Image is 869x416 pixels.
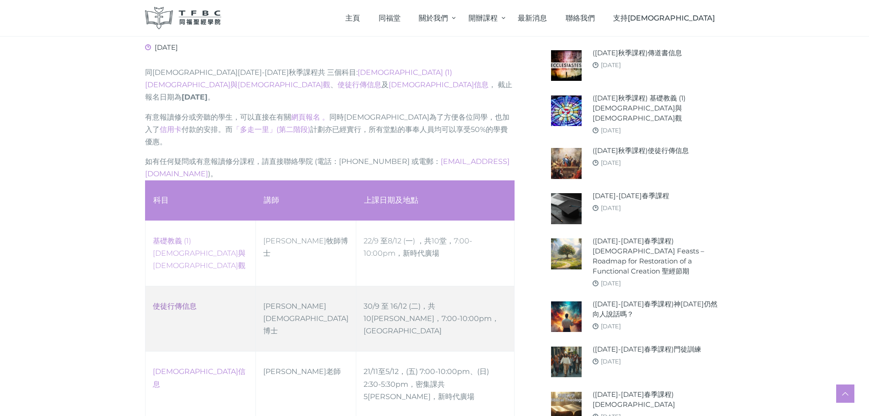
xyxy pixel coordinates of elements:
[518,14,547,22] span: 最新消息
[601,61,621,68] a: [DATE]
[601,322,621,330] a: [DATE]
[551,95,582,126] img: (2025年秋季課程) 基礎教義 (1) 聖靈觀與教會觀
[153,367,245,388] a: [DEMOGRAPHIC_DATA]信息
[291,113,329,121] a: 網頁報名 。
[389,80,489,89] a: [DEMOGRAPHIC_DATA]信息
[593,93,724,123] a: ([DATE]秋季課程) 基礎教義 (1) [DEMOGRAPHIC_DATA]與[DEMOGRAPHIC_DATA]觀
[551,50,582,81] img: (2025年秋季課程)傳道書信息
[182,93,208,101] strong: [DATE]
[379,14,401,22] span: 同福堂
[556,5,604,32] a: 聯絡我們
[593,344,701,354] a: ([DATE]-[DATE]春季課程)門徒訓練
[593,390,724,410] a: ([DATE]-[DATE]春季課程)[DEMOGRAPHIC_DATA]
[145,7,222,29] img: 同福聖經學院 TFBC
[356,221,514,286] td: 22/9 至8/12 (一) ，共10堂，7:00-10:00pm，新時代廣場
[601,358,621,365] a: [DATE]
[551,193,582,224] img: 2024-25年春季課程
[336,5,369,32] a: 主頁
[338,80,381,89] a: 使徒行傳信息
[551,347,582,377] img: (2024-25年春季課程)門徒訓練
[145,43,178,52] span: [DATE]
[459,5,508,32] a: 開辦課程
[601,279,621,287] a: [DATE]
[593,191,669,201] a: [DATE]-[DATE]春季課程
[509,5,557,32] a: 最新消息
[145,155,515,180] p: 如有任何疑問或有意報讀修分課程，請直接聯絡學院 (電話：[PHONE_NUMBER] 或電郵： )。
[356,180,514,221] th: 上課日期及地點
[145,180,256,221] th: 科目
[601,204,621,211] a: [DATE]
[566,14,595,22] span: 聯絡我們
[233,125,310,134] a: 「多走一里」(第二階段)
[153,237,245,270] a: ‎基礎教義 (1) [DEMOGRAPHIC_DATA]與[DEMOGRAPHIC_DATA]觀
[381,80,489,89] span: 及
[410,5,459,32] a: 關於我們
[160,125,182,134] a: 信用卡
[145,66,515,104] p: 同[DEMOGRAPHIC_DATA][DATE]-[DATE]秋季課程共 三
[145,111,515,148] p: 有意報讀修分或旁聽的學生，可以直接在有關 同時[DEMOGRAPHIC_DATA]為了方便各位同學，也加入了 付款的安排。而 計劃亦已經實行，所有堂點的事奉人員均可以享受50%的學費優惠。
[551,301,582,332] img: (2024-25年春季課程)神今天仍然向人說話嗎？
[330,80,381,89] span: 、
[613,14,715,22] span: 支持[DEMOGRAPHIC_DATA]
[551,148,582,179] img: (2025年秋季課程)使徒行傳信息
[345,14,360,22] span: 主頁
[256,180,356,221] th: 講師
[604,5,724,32] a: 支持[DEMOGRAPHIC_DATA]
[593,48,682,58] a: ([DATE]秋季課程)傳道書信息
[601,126,621,134] a: [DATE]
[256,221,356,286] td: [PERSON_NAME]牧師博士
[593,236,724,276] a: ([DATE]-[DATE]春季課程) [DEMOGRAPHIC_DATA] Feasts – Roadmap for Restoration of a Functional Creation ...
[593,146,689,156] a: ([DATE]秋季課程)使徒行傳信息
[468,14,498,22] span: 開辦課程
[836,384,854,403] a: Scroll to top
[551,238,582,269] img: (2024-25年春季課程) Biblical Feasts – Roadmap for Restoration of a Functional Creation 聖經節期
[153,302,197,311] a: 使徒行傳信息
[419,14,448,22] span: 關於我們
[601,159,621,166] a: [DATE]
[593,299,724,319] a: ([DATE]-[DATE]春季課程)神[DATE]仍然向人說話嗎？
[369,5,410,32] a: 同福堂
[356,286,514,351] td: 30/9 至 16/12 (二)，共10[PERSON_NAME]，7:00-10:00pm，[GEOGRAPHIC_DATA]
[256,286,356,351] td: [PERSON_NAME][DEMOGRAPHIC_DATA]博士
